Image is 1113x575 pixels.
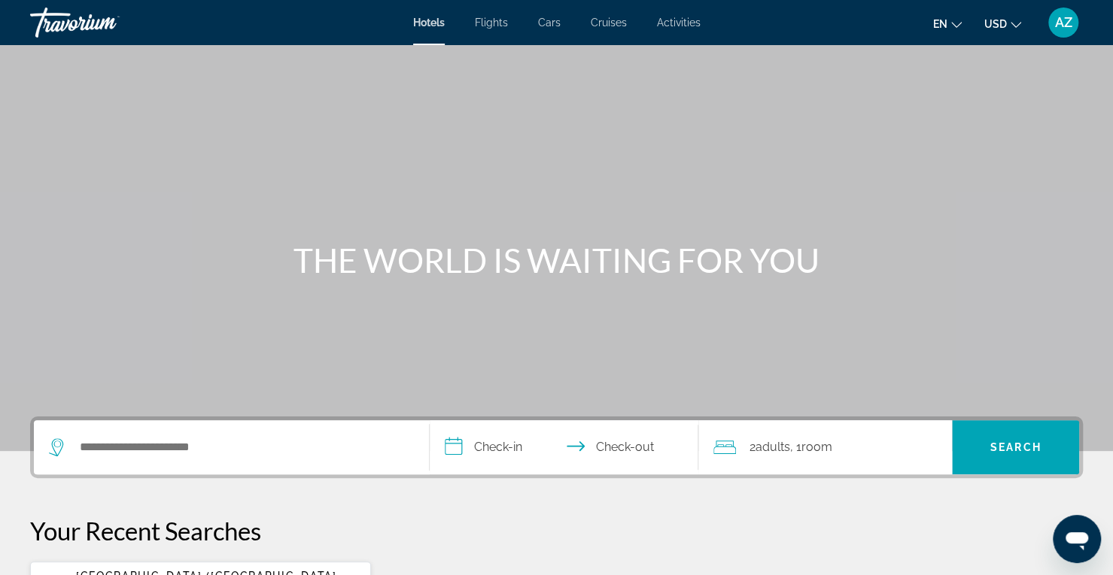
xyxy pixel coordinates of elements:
a: Activities [657,17,701,29]
span: USD [984,18,1007,30]
p: Your Recent Searches [30,516,1083,546]
span: Search [990,441,1042,453]
button: User Menu [1044,7,1083,38]
span: en [933,18,947,30]
h1: THE WORLD IS WAITING FOR YOU [275,241,839,280]
span: AZ [1055,15,1072,30]
button: Travelers: 2 adults, 0 children [698,420,952,474]
a: Hotels [413,17,445,29]
span: , 1 [790,437,832,458]
span: Room [801,440,832,454]
a: Flights [475,17,508,29]
button: Search [952,420,1079,474]
input: Search hotel destination [78,436,406,458]
button: Select check in and out date [430,420,698,474]
span: Adults [756,440,790,454]
iframe: Кнопка для запуску вікна повідомлень [1053,515,1101,563]
span: 2 [750,437,790,458]
a: Cars [538,17,561,29]
div: Search widget [34,420,1079,474]
button: Change currency [984,13,1021,35]
button: Change language [933,13,962,35]
a: Cruises [591,17,627,29]
a: Travorium [30,3,181,42]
